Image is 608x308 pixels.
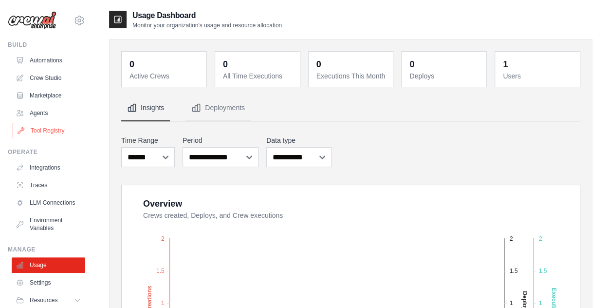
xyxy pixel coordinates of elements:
tspan: 1.5 [510,268,518,274]
a: Tool Registry [13,123,86,138]
tspan: 2 [510,235,513,242]
a: Automations [12,53,85,68]
a: Marketplace [12,88,85,103]
tspan: 1 [539,300,542,307]
nav: Tabs [121,95,580,121]
tspan: 1 [161,300,165,307]
label: Time Range [121,135,175,145]
div: 0 [316,58,321,71]
tspan: 2 [539,235,542,242]
dt: All Time Executions [223,71,294,81]
button: Deployments [185,95,251,121]
dt: Executions This Month [316,71,387,81]
div: 0 [129,58,134,71]
div: Overview [143,197,182,211]
a: Settings [12,275,85,290]
label: Data type [266,135,332,145]
tspan: 1.5 [539,268,547,274]
button: Resources [12,292,85,308]
span: Resources [30,296,57,304]
dt: Crews created, Deploys, and Crew executions [143,211,568,220]
tspan: 1 [510,300,513,307]
div: Build [8,41,85,49]
div: 0 [409,58,414,71]
a: Environment Variables [12,212,85,236]
tspan: 1.5 [156,268,165,274]
p: Monitor your organization's usage and resource allocation [132,21,282,29]
button: Insights [121,95,170,121]
a: Usage [12,257,85,273]
a: Traces [12,177,85,193]
div: 1 [503,58,508,71]
dt: Deploys [409,71,480,81]
dt: Users [503,71,574,81]
h2: Usage Dashboard [132,10,282,21]
img: Logo [8,11,56,30]
dt: Active Crews [129,71,201,81]
div: Operate [8,148,85,156]
tspan: 2 [161,235,165,242]
div: Manage [8,246,85,253]
label: Period [183,135,258,145]
a: Agents [12,105,85,121]
a: Integrations [12,160,85,175]
a: LLM Connections [12,195,85,211]
a: Crew Studio [12,70,85,86]
div: 0 [223,58,228,71]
